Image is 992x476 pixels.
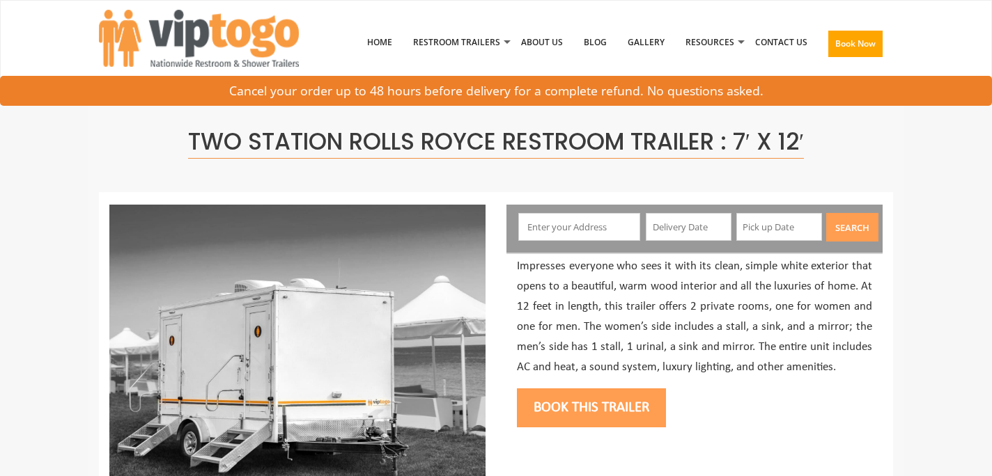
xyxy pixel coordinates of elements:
span: Two Station Rolls Royce Restroom Trailer : 7′ x 12′ [188,125,804,159]
a: Book Now [818,6,893,87]
p: Impresses everyone who sees it with its clean, simple white exterior that opens to a beautiful, w... [517,257,872,377]
a: Resources [675,6,745,79]
input: Enter your Address [518,213,641,241]
a: Blog [573,6,617,79]
button: Search [826,213,878,241]
input: Pick up Date [736,213,822,241]
button: Book this trailer [517,388,666,427]
a: About Us [511,6,573,79]
a: Home [357,6,403,79]
button: Book Now [828,31,883,57]
img: VIPTOGO [99,10,299,67]
a: Contact Us [745,6,818,79]
input: Delivery Date [646,213,731,241]
a: Restroom Trailers [403,6,511,79]
a: Gallery [617,6,675,79]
